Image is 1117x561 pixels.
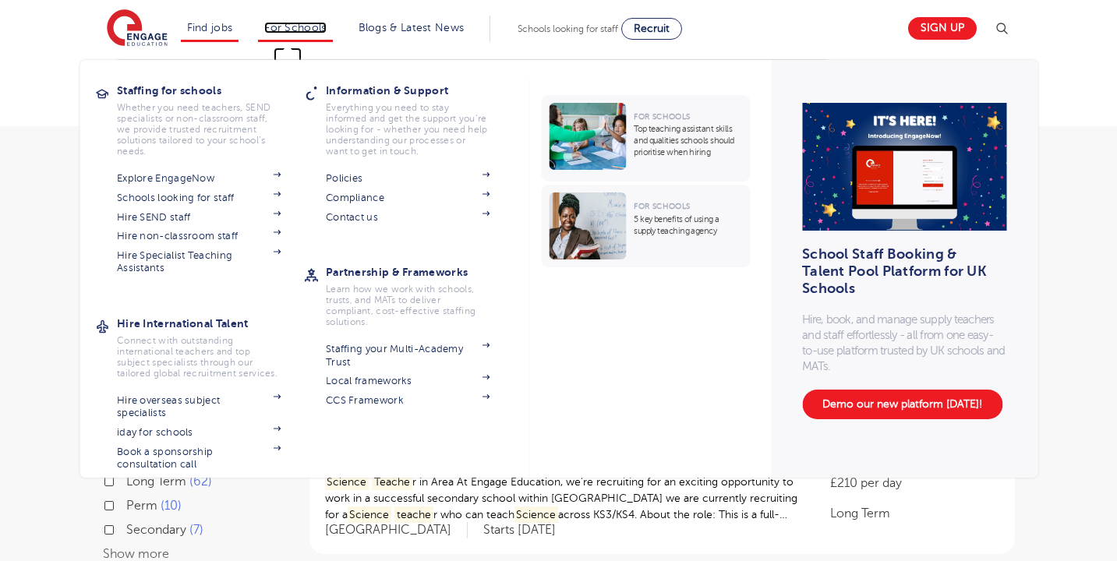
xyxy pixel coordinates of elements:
h3: Partnership & Frameworks [326,261,513,283]
a: iday for schools [117,426,281,439]
a: Sign up [908,17,977,40]
a: Hire Specialist Teaching Assistants [117,249,281,275]
a: Schools looking for staff [117,192,281,204]
span: 62 [189,475,212,489]
span: Recruit [634,23,670,34]
span: Secondary [126,523,186,537]
a: Compliance [326,192,490,204]
p: Top teaching assistant skills and qualities schools should prioritise when hiring [634,123,742,158]
p: Learn how we work with schools, trusts, and MATs to deliver compliant, cost-effective staffing so... [326,284,490,327]
a: Blogs & Latest News [359,22,465,34]
a: Staffing for schoolsWhether you need teachers, SEND specialists or non-classroom staff, we provid... [117,79,304,157]
span: 7 [189,523,203,537]
mark: Teache [372,474,412,490]
p: Whether you need teachers, SEND specialists or non-classroom staff, we provide trusted recruitmen... [117,102,281,157]
p: Hire, book, and manage supply teachers and staff effortlessly - all from one easy-to-use platform... [802,312,1006,374]
a: Hire International TalentConnect with outstanding international teachers and top subject speciali... [117,312,304,379]
a: Explore EngageNow [117,172,281,185]
h3: School Staff Booking & Talent Pool Platform for UK Schools [802,254,996,288]
a: Hire non-classroom staff [117,230,281,242]
a: Demo our new platform [DATE]! [802,390,1002,419]
mark: Science [514,506,559,523]
span: [GEOGRAPHIC_DATA] [325,522,468,538]
a: Policies [326,172,490,185]
span: For Schools [634,112,690,121]
a: Book a sponsorship consultation call [117,446,281,471]
h3: Hire International Talent [117,312,304,334]
a: Contact us [326,211,490,224]
p: £210 per day [830,474,999,492]
a: CCS Framework [326,394,490,407]
p: 5 key benefits of using a supply teaching agency [634,213,742,237]
span: Perm [126,499,157,513]
h3: Staffing for schools [117,79,304,101]
p: r in Area At Engage Education, we’re recruiting for an exciting opportunity to work in a successf... [325,474,800,523]
a: Staffing your Multi-Academy Trust [326,343,490,369]
a: Information & SupportEverything you need to stay informed and get the support you’re looking for ... [326,79,513,157]
a: Recruit [621,18,682,40]
h3: Information & Support [326,79,513,101]
span: Long Term [126,475,186,489]
p: Starts [DATE] [483,522,556,538]
span: For Schools [634,202,690,210]
a: For SchoolsTop teaching assistant skills and qualities schools should prioritise when hiring [541,95,754,182]
p: Connect with outstanding international teachers and top subject specialists through our tailored ... [117,335,281,379]
a: Hire overseas subject specialists [117,394,281,420]
a: Hire SEND staff [117,211,281,224]
a: Partnership & FrameworksLearn how we work with schools, trusts, and MATs to deliver compliant, co... [326,261,513,327]
p: Long Term [830,504,999,523]
span: Schools looking for staff [518,23,618,34]
input: Perm 10 [126,499,136,509]
input: Long Term 62 [126,475,136,485]
span: 10 [161,499,182,513]
a: For Schools [264,22,326,34]
a: For Schools5 key benefits of using a supply teaching agency [541,185,754,267]
mark: teache [394,506,433,523]
button: Show more [103,547,169,561]
a: Find jobs [187,22,233,34]
p: Everything you need to stay informed and get the support you’re looking for - whether you need he... [326,102,490,157]
mark: Science [325,474,369,490]
img: Engage Education [107,9,168,48]
mark: Science [348,506,392,523]
input: Secondary 7 [126,523,136,533]
a: Local frameworks [326,375,490,387]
